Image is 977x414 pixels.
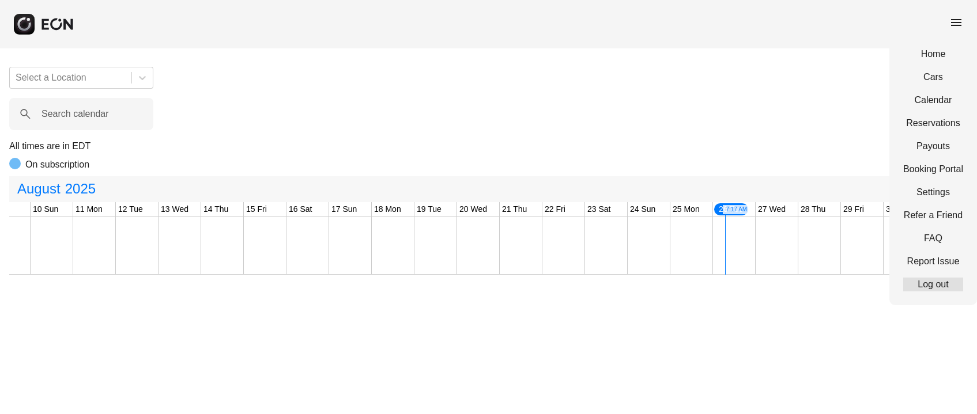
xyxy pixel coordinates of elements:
div: 11 Mon [73,202,105,217]
div: 21 Thu [500,202,529,217]
div: 26 Tue [713,202,749,217]
div: 18 Mon [372,202,403,217]
a: Booking Portal [903,162,963,176]
div: 14 Thu [201,202,231,217]
div: 24 Sun [628,202,658,217]
button: August2025 [10,177,103,200]
p: On subscription [25,158,89,172]
a: Log out [903,278,963,291]
div: 12 Tue [116,202,145,217]
span: 2025 [63,177,98,200]
div: 17 Sun [329,202,359,217]
div: 20 Wed [457,202,489,217]
a: Calendar [903,93,963,107]
div: 22 Fri [542,202,568,217]
div: 15 Fri [244,202,269,217]
div: 29 Fri [841,202,866,217]
div: 28 Thu [798,202,828,217]
span: menu [949,16,963,29]
div: 10 Sun [31,202,61,217]
a: Report Issue [903,255,963,268]
div: 27 Wed [756,202,788,217]
a: FAQ [903,231,963,245]
a: Refer a Friend [903,208,963,222]
a: Reservations [903,116,963,130]
div: 13 Wed [159,202,191,217]
div: 19 Tue [414,202,444,217]
p: All times are in EDT [9,139,968,153]
span: August [15,177,63,200]
div: 30 Sat [884,202,911,217]
label: Search calendar [42,107,109,121]
a: Payouts [903,139,963,153]
a: Settings [903,185,963,199]
a: Cars [903,70,963,84]
div: 16 Sat [286,202,314,217]
div: 25 Mon [670,202,702,217]
div: 23 Sat [585,202,613,217]
a: Home [903,47,963,61]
